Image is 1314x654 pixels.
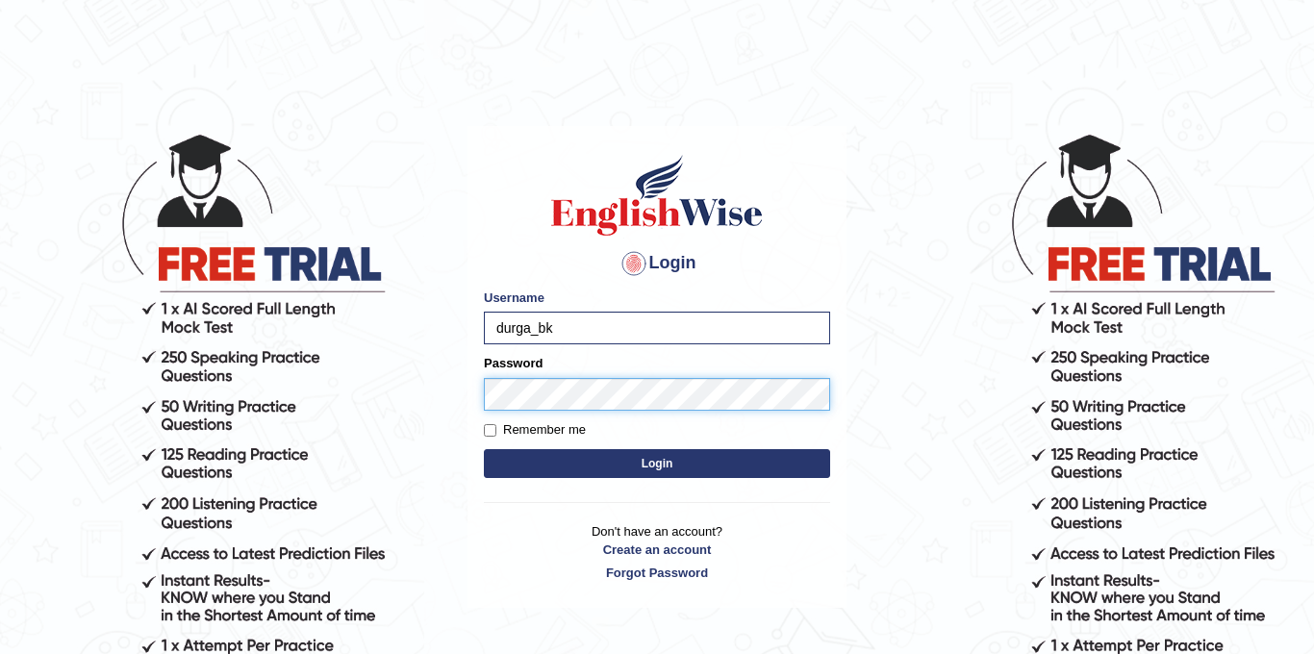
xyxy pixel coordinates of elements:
label: Username [484,289,544,307]
p: Don't have an account? [484,522,830,582]
a: Forgot Password [484,564,830,582]
label: Password [484,354,543,372]
input: Remember me [484,424,496,437]
button: Login [484,449,830,478]
h4: Login [484,248,830,279]
label: Remember me [484,420,586,440]
a: Create an account [484,541,830,559]
img: Logo of English Wise sign in for intelligent practice with AI [547,152,767,239]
